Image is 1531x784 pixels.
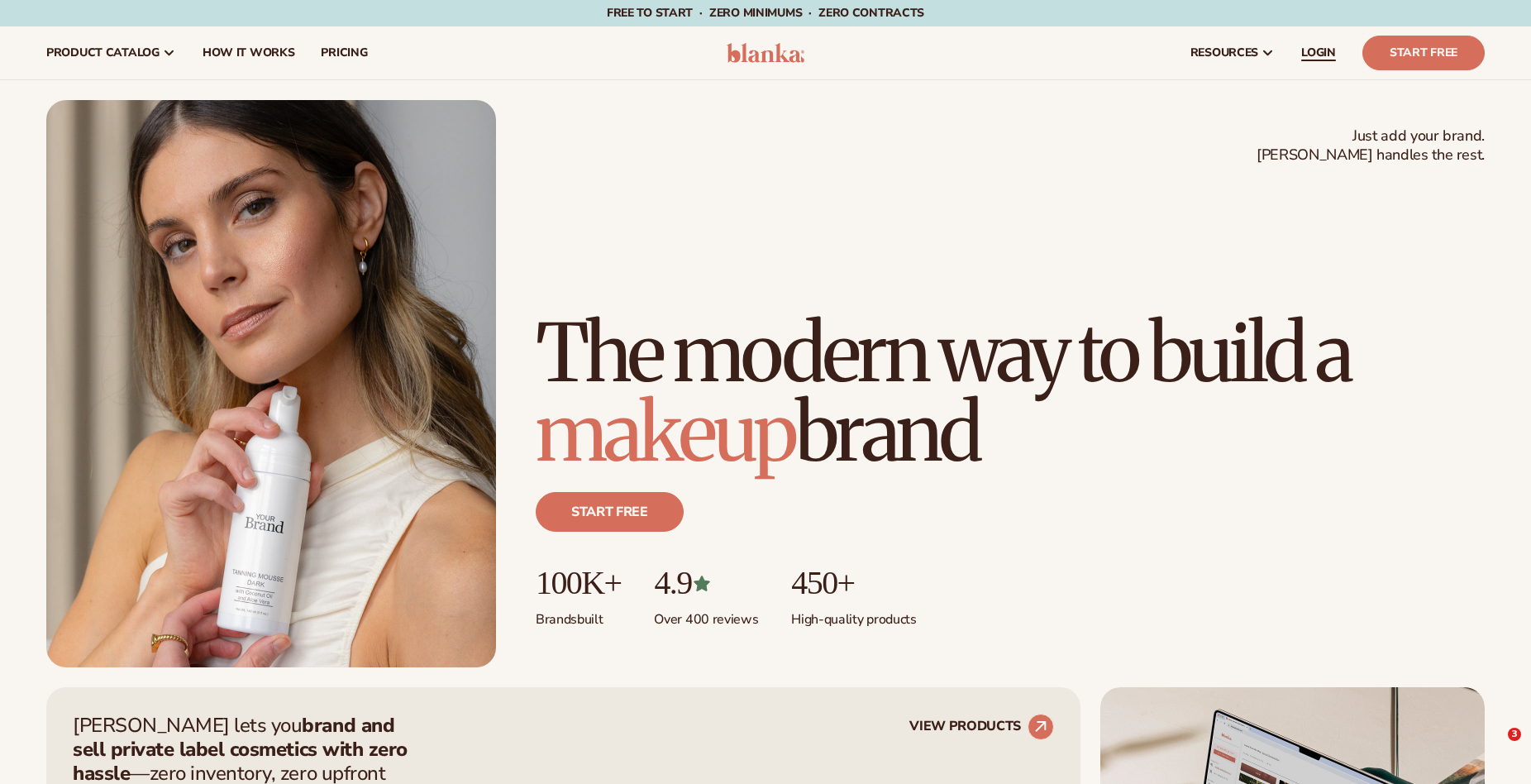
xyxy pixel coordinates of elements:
span: How It Works [203,46,295,60]
a: product catalog [33,26,189,79]
span: product catalog [46,46,160,60]
a: How It Works [189,26,308,79]
a: resources [1177,26,1288,79]
p: Over 400 reviews [654,601,758,629]
p: Brands built [536,601,621,629]
span: Free to start · ZERO minimums · ZERO contracts [607,5,924,21]
iframe: Intercom live chat [1474,728,1514,767]
a: VIEW PRODUCTS [909,714,1054,740]
h1: The modern way to build a brand [536,313,1485,472]
a: pricing [308,26,380,79]
p: 100K+ [536,565,621,601]
p: 4.9 [654,565,758,601]
span: LOGIN [1301,46,1336,60]
span: 3 [1508,728,1521,741]
span: Just add your brand. [PERSON_NAME] handles the rest. [1257,127,1485,165]
p: 450+ [791,565,916,601]
p: High-quality products [791,601,916,629]
span: makeup [536,383,795,482]
a: Start free [536,492,684,532]
iframe: Intercom notifications message [1200,495,1531,723]
a: Start Free [1362,36,1485,70]
a: LOGIN [1288,26,1349,79]
img: Female holding tanning mousse. [46,100,496,667]
span: pricing [321,46,367,60]
img: logo [727,43,805,63]
span: resources [1190,46,1258,60]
